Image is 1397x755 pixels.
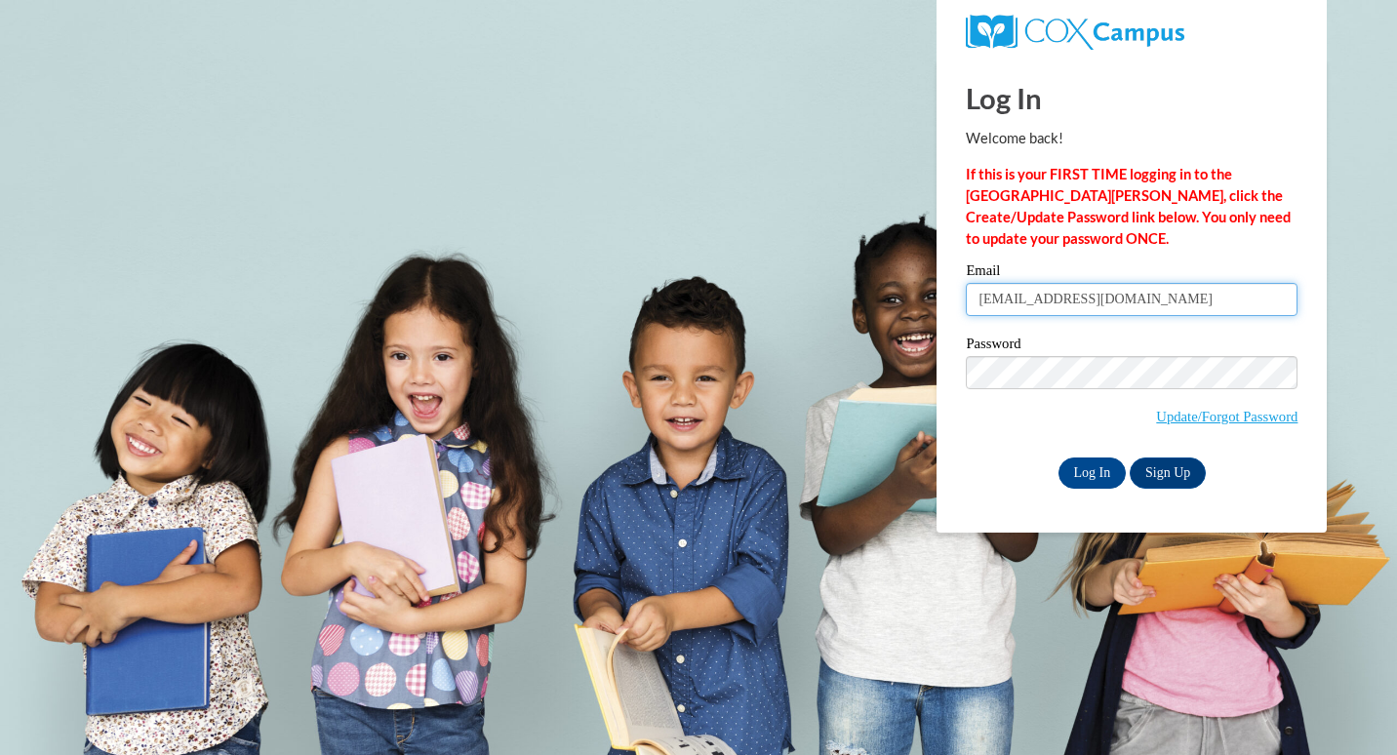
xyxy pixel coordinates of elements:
[966,337,1297,356] label: Password
[966,22,1183,39] a: COX Campus
[1130,457,1206,489] a: Sign Up
[966,128,1297,149] p: Welcome back!
[1156,409,1297,424] a: Update/Forgot Password
[1058,457,1127,489] input: Log In
[966,78,1297,118] h1: Log In
[966,263,1297,283] label: Email
[966,166,1291,247] strong: If this is your FIRST TIME logging in to the [GEOGRAPHIC_DATA][PERSON_NAME], click the Create/Upd...
[966,15,1183,50] img: COX Campus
